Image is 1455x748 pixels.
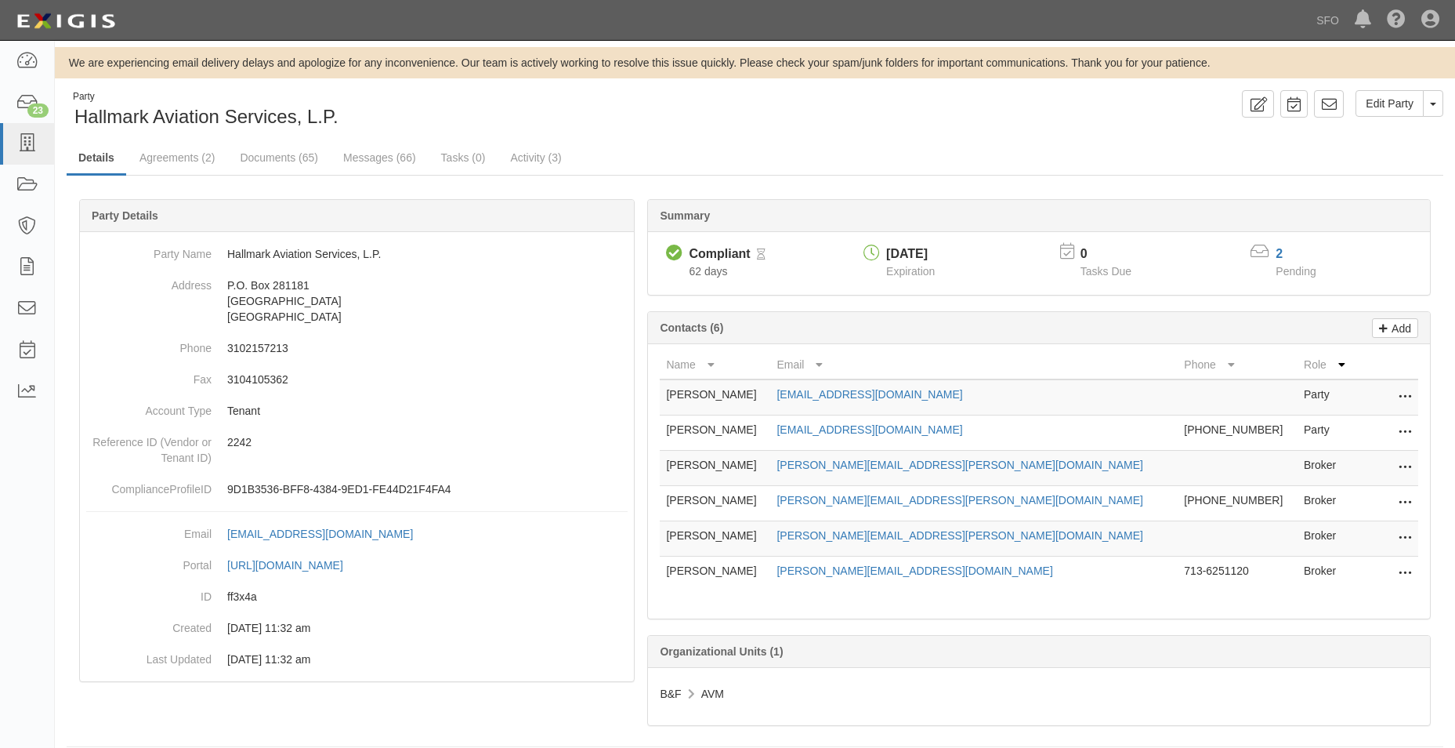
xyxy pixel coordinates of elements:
i: Help Center - Complianz [1387,11,1406,30]
p: 0 [1080,245,1151,263]
div: Compliant [689,245,750,263]
dd: 09/25/2023 11:32 am [86,644,628,675]
td: [PERSON_NAME] [660,486,770,521]
th: Role [1298,350,1355,379]
p: Tenant [227,403,628,419]
td: Broker [1298,486,1355,521]
dt: Fax [86,364,212,387]
a: 2 [1276,247,1283,260]
a: Agreements (2) [128,142,226,173]
span: Expiration [886,265,935,278]
dd: 3104105362 [86,364,628,395]
td: [PERSON_NAME] [660,557,770,592]
a: [PERSON_NAME][EMAIL_ADDRESS][PERSON_NAME][DOMAIN_NAME] [776,529,1143,542]
dd: ff3x4a [86,581,628,612]
a: Details [67,142,126,176]
dt: ComplianceProfileID [86,474,212,497]
div: 23 [27,103,49,118]
div: Party [73,90,338,103]
td: 713-6251120 [1178,557,1298,592]
a: SFO [1308,5,1347,36]
a: [PERSON_NAME][EMAIL_ADDRESS][PERSON_NAME][DOMAIN_NAME] [776,494,1143,507]
dt: Last Updated [86,644,212,667]
a: [PERSON_NAME][EMAIL_ADDRESS][DOMAIN_NAME] [776,565,1052,577]
td: Broker [1298,557,1355,592]
dt: Created [86,612,212,636]
img: logo-5460c22ac91f19d4615b14bd174203de0afe785f0fc80cf4dbbc73dc1793850b.png [12,7,120,35]
span: Hallmark Aviation Services, L.P. [74,106,338,127]
dd: P.O. Box 281181 [GEOGRAPHIC_DATA] [GEOGRAPHIC_DATA] [86,270,628,332]
span: Pending [1276,265,1316,278]
td: [PHONE_NUMBER] [1178,416,1298,451]
div: [DATE] [886,245,935,263]
a: Edit Party [1355,90,1424,117]
span: AVM [701,688,724,700]
a: [EMAIL_ADDRESS][DOMAIN_NAME] [776,388,962,401]
dt: Party Name [86,238,212,262]
a: Activity (3) [498,142,573,173]
a: Tasks (0) [429,142,498,173]
a: Documents (65) [228,142,330,173]
a: [PERSON_NAME][EMAIL_ADDRESS][PERSON_NAME][DOMAIN_NAME] [776,459,1143,471]
dd: Hallmark Aviation Services, L.P. [86,238,628,270]
p: 9D1B3536-BFF8-4384-9ED1-FE44D21F4FA4 [227,481,628,497]
dd: 09/25/2023 11:32 am [86,612,628,644]
b: Organizational Units (1) [660,645,783,658]
dt: Account Type [86,395,212,419]
span: Since 06/27/2025 [689,265,727,278]
div: We are experiencing email delivery delays and apologize for any inconvenience. Our team is active... [55,55,1455,71]
dt: ID [86,581,212,605]
p: Add [1388,319,1411,337]
div: [EMAIL_ADDRESS][DOMAIN_NAME] [227,526,413,542]
td: [PERSON_NAME] [660,379,770,416]
th: Phone [1178,350,1298,379]
i: Compliant [666,245,682,262]
div: Hallmark Aviation Services, L.P. [67,90,744,130]
td: [PHONE_NUMBER] [1178,486,1298,521]
dt: Phone [86,332,212,356]
a: [EMAIL_ADDRESS][DOMAIN_NAME] [776,423,962,436]
a: Messages (66) [331,142,428,173]
dd: 3102157213 [86,332,628,364]
td: Broker [1298,451,1355,486]
dt: Portal [86,550,212,573]
a: [URL][DOMAIN_NAME] [227,559,360,572]
td: Broker [1298,521,1355,557]
dt: Address [86,270,212,293]
b: Party Details [92,209,158,222]
td: [PERSON_NAME] [660,416,770,451]
td: Party [1298,379,1355,416]
th: Name [660,350,770,379]
span: B&F [660,688,681,700]
a: Add [1372,318,1418,338]
td: [PERSON_NAME] [660,451,770,486]
p: 2242 [227,434,628,450]
dt: Email [86,518,212,542]
td: [PERSON_NAME] [660,521,770,557]
th: Email [770,350,1178,379]
dt: Reference ID (Vendor or Tenant ID) [86,427,212,466]
a: [EMAIL_ADDRESS][DOMAIN_NAME] [227,528,430,540]
span: Tasks Due [1080,265,1131,278]
b: Contacts (6) [660,321,723,334]
b: Summary [660,209,710,222]
td: Party [1298,416,1355,451]
i: Pending Review [757,249,766,260]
